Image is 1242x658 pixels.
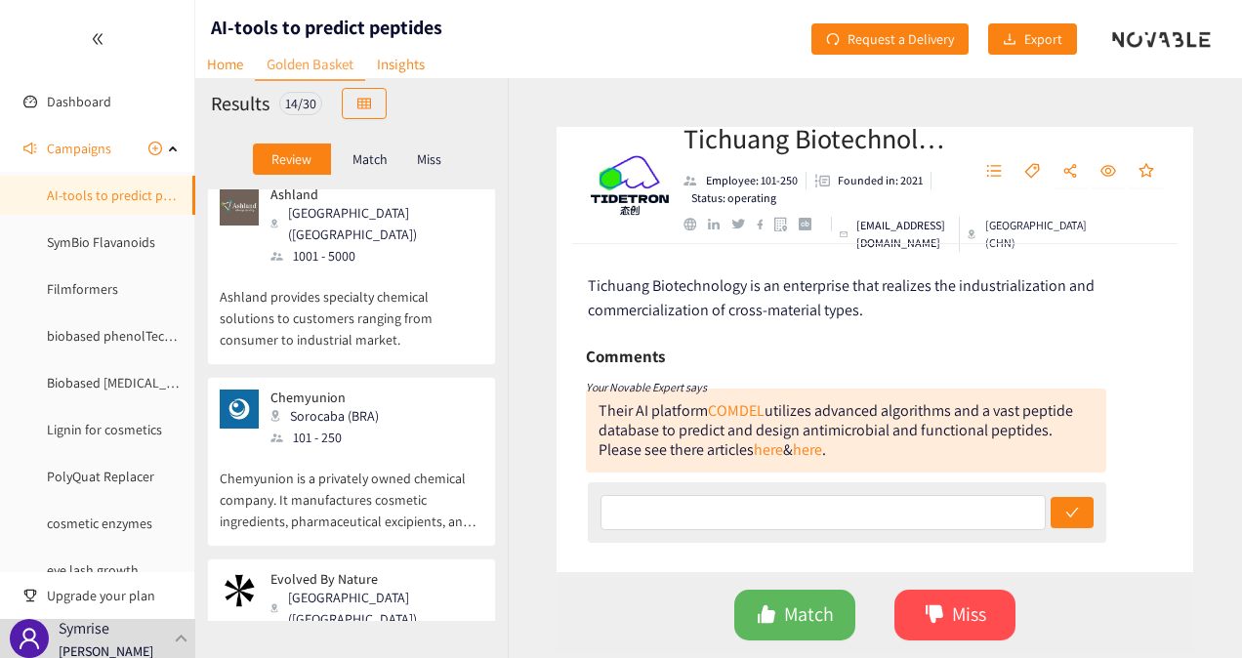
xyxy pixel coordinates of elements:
a: here [793,439,822,460]
span: star [1138,163,1154,181]
p: Review [271,151,311,167]
li: Founded in year [807,172,931,189]
p: Status: operating [691,189,776,207]
h2: Results [211,90,269,117]
a: Insights [365,49,436,79]
a: twitter [731,219,756,228]
a: Golden Basket [255,49,365,81]
span: unordered-list [986,163,1002,181]
a: AI-tools to predict peptides [47,186,206,204]
button: star [1129,156,1164,187]
span: Match [784,599,834,630]
a: Filmformers [47,280,118,298]
button: redoRequest a Delivery [811,23,969,55]
span: like [757,604,776,627]
span: Upgrade your plan [47,576,180,615]
div: 14 / 30 [279,92,322,115]
a: google maps [774,217,799,231]
a: eye lash growth [47,561,139,579]
a: here [754,439,783,460]
p: Founded in: 2021 [838,172,923,189]
span: Export [1024,28,1062,50]
p: Symrise [59,616,109,640]
span: eye [1100,163,1116,181]
a: linkedin [708,219,731,230]
button: downloadExport [988,23,1077,55]
span: sound [23,142,37,155]
p: Employee: 101-250 [706,172,798,189]
span: Request a Delivery [848,28,954,50]
div: Their AI platform utilizes advanced algorithms and a vast peptide database to predict and design ... [599,400,1073,460]
span: download [1003,32,1016,48]
div: 101 - 250 [270,427,391,448]
div: Chat-Widget [924,447,1242,658]
button: eye [1091,156,1126,187]
p: [EMAIL_ADDRESS][DOMAIN_NAME] [856,217,951,252]
span: trophy [23,589,37,602]
h6: Funding information [586,567,739,596]
h6: Comments [586,342,665,371]
a: PolyQuat Replacer [47,468,154,485]
a: COMDEL [708,400,765,421]
a: Dashboard [47,93,111,110]
p: Chemyunion is a privately owned chemical company. It manufactures cosmetic ingredients, pharmaceu... [220,448,483,532]
span: Tichuang Biotechnology is an enterprise that realizes the industrialization and commercialization... [588,275,1095,320]
h1: AI-tools to predict peptides [211,14,442,41]
a: Lignin for cosmetics [47,421,162,438]
a: biobased phenolTechnology [47,327,212,345]
div: [GEOGRAPHIC_DATA] ([GEOGRAPHIC_DATA]) [270,587,481,630]
p: Match [352,151,388,167]
li: Employees [683,172,807,189]
p: Chemyunion [270,390,379,405]
p: Ashland provides specialty chemical solutions to customers ranging from consumer to industrial ma... [220,267,483,350]
button: unordered-list [976,156,1012,187]
span: redo [826,32,840,48]
a: website [683,218,708,230]
p: Evolved By Nature [270,571,470,587]
span: double-left [91,32,104,46]
a: Biobased [MEDICAL_DATA] [47,374,199,391]
button: share-alt [1053,156,1088,187]
p: Ashland [270,186,470,202]
span: share-alt [1062,163,1078,181]
div: Sorocaba (BRA) [270,405,391,427]
div: [GEOGRAPHIC_DATA] ([GEOGRAPHIC_DATA]) [270,202,481,245]
span: Campaigns [47,129,111,168]
div: [GEOGRAPHIC_DATA] (CHN) [968,217,1089,252]
a: SymBio Flavanoids [47,233,155,251]
h2: Tichuang Biotechnology [683,119,953,158]
img: Snapshot of the company's website [220,390,259,429]
button: tag [1014,156,1050,187]
img: Company Logo [591,146,669,225]
div: 1001 - 5000 [270,245,481,267]
span: user [18,627,41,650]
button: table [342,88,387,119]
span: table [357,97,371,112]
a: cosmetic enzymes [47,514,152,532]
a: facebook [757,219,775,229]
button: dislikeMiss [894,590,1015,640]
img: Snapshot of the company's website [220,186,259,226]
a: Home [195,49,255,79]
button: likeMatch [734,590,855,640]
p: Miss [417,151,441,167]
iframe: Chat Widget [924,447,1242,658]
span: tag [1024,163,1040,181]
li: Status [683,189,776,207]
i: Your Novable Expert says [586,380,707,394]
a: crunchbase [799,218,823,230]
img: Snapshot of the company's website [220,571,259,610]
span: plus-circle [148,142,162,155]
